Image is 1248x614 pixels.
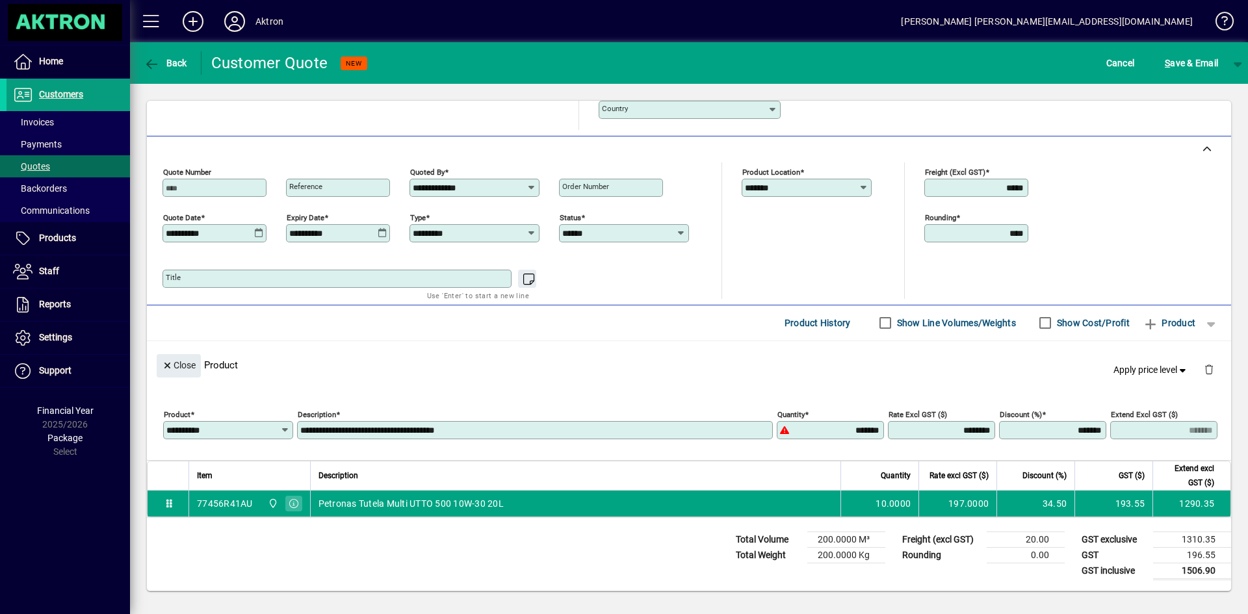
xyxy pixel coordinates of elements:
mat-label: Discount (%) [1000,409,1042,418]
span: Petronas Tutela Multi UTTO 500 10W-30 20L [318,497,504,510]
td: 200.0000 M³ [807,531,885,547]
span: Extend excl GST ($) [1161,461,1214,490]
button: Delete [1193,354,1225,385]
a: Payments [6,133,130,155]
span: Home [39,56,63,66]
span: Customers [39,89,83,99]
a: Backorders [6,177,130,199]
a: Invoices [6,111,130,133]
span: Products [39,233,76,243]
div: Product [147,341,1231,389]
span: GST ($) [1119,468,1145,483]
mat-label: Order number [562,182,609,191]
mat-label: Rate excl GST ($) [889,409,947,418]
mat-label: Description [298,409,336,418]
td: GST inclusive [1075,563,1153,579]
button: Add [172,10,214,33]
td: 1310.35 [1153,531,1231,547]
span: Communications [13,205,90,216]
td: 34.50 [996,491,1074,517]
mat-label: Quoted by [410,167,445,176]
mat-hint: Use 'Enter' to start a new line [427,288,529,303]
a: Communications [6,199,130,222]
td: 196.55 [1153,547,1231,563]
mat-label: Extend excl GST ($) [1111,409,1178,418]
span: Product History [785,313,851,333]
a: Knowledge Base [1206,3,1232,45]
div: 197.0000 [927,497,989,510]
td: 20.00 [987,531,1065,547]
span: 10.0000 [876,497,911,510]
a: Staff [6,255,130,288]
span: NEW [346,59,362,68]
span: Payments [13,139,62,149]
div: Aktron [255,11,283,32]
div: Customer Quote [211,53,328,73]
a: Products [6,222,130,255]
app-page-header-button: Back [130,51,201,75]
span: Support [39,365,71,376]
a: Reports [6,288,130,321]
div: [PERSON_NAME] [PERSON_NAME][EMAIL_ADDRESS][DOMAIN_NAME] [901,11,1193,32]
td: Freight (excl GST) [896,531,987,547]
label: Show Cost/Profit [1054,316,1130,329]
span: Item [197,468,213,483]
a: Home [6,45,130,78]
button: Cancel [1103,51,1138,75]
span: Central [265,496,279,511]
mat-label: Quote date [163,212,201,222]
button: Save & Email [1158,51,1225,75]
button: Close [157,354,201,377]
mat-label: Quote number [163,167,211,176]
td: Rounding [896,547,987,563]
mat-label: Product [164,409,190,418]
a: Quotes [6,155,130,177]
td: 1290.35 [1152,491,1230,517]
td: 0.00 [987,547,1065,563]
span: Reports [39,299,71,309]
span: Discount (%) [1022,468,1067,483]
mat-label: Product location [742,167,800,176]
a: Support [6,355,130,387]
td: GST [1075,547,1153,563]
mat-label: Title [166,273,181,282]
button: Profile [214,10,255,33]
mat-label: Quantity [777,409,805,418]
button: Back [140,51,190,75]
span: Description [318,468,358,483]
span: Close [162,355,196,376]
mat-label: Status [560,212,581,222]
span: Package [47,433,83,443]
button: Apply price level [1108,358,1194,381]
span: Quantity [881,468,911,483]
button: Product [1136,311,1202,335]
mat-label: Reference [289,182,322,191]
span: Settings [39,332,72,342]
td: Total Volume [729,531,807,547]
span: Back [144,58,187,68]
div: 77456R41AU [197,497,253,510]
td: 1506.90 [1153,563,1231,579]
mat-label: Rounding [925,212,956,222]
span: S [1165,58,1170,68]
button: Product History [779,311,856,335]
td: Total Weight [729,547,807,563]
app-page-header-button: Delete [1193,363,1225,375]
mat-label: Type [410,212,426,222]
mat-label: Expiry date [287,212,324,222]
span: Quotes [13,161,50,172]
app-page-header-button: Close [153,359,204,370]
a: Settings [6,322,130,354]
span: Staff [39,266,59,276]
td: 193.55 [1074,491,1152,517]
span: Cancel [1106,53,1135,73]
mat-label: Country [602,104,628,113]
mat-label: Freight (excl GST) [925,167,985,176]
span: Financial Year [37,405,94,416]
span: Invoices [13,117,54,127]
span: Backorders [13,183,67,194]
td: GST exclusive [1075,531,1153,547]
span: Rate excl GST ($) [929,468,989,483]
label: Show Line Volumes/Weights [894,316,1016,329]
span: Product [1143,313,1195,333]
